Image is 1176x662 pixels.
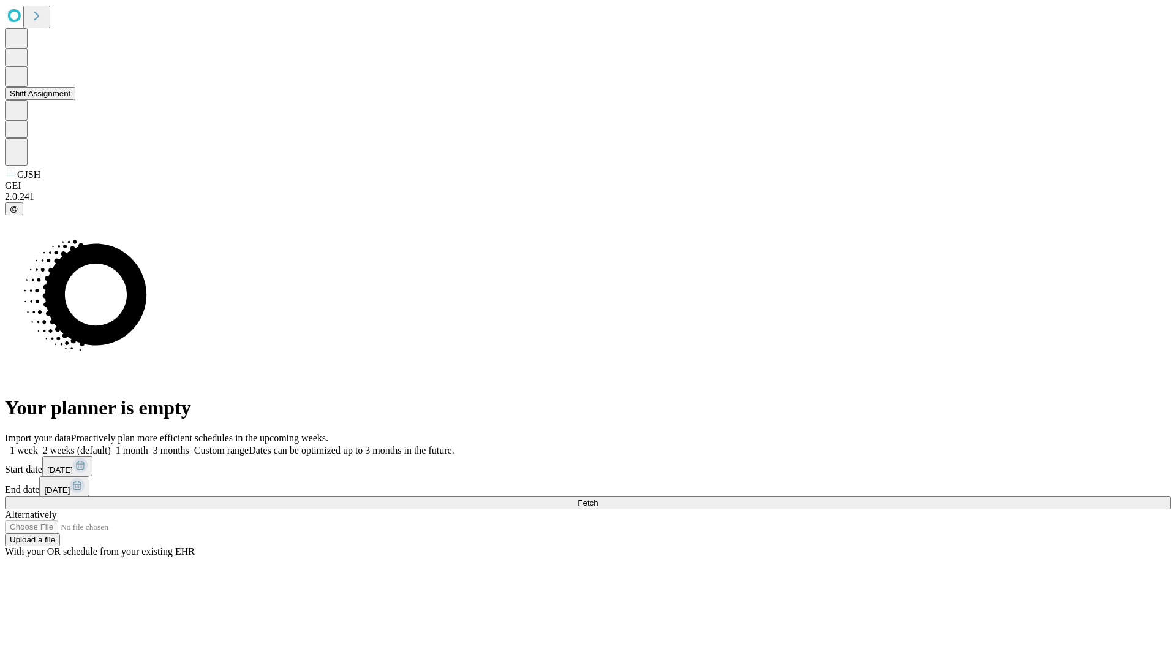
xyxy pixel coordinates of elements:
[5,533,60,546] button: Upload a file
[44,485,70,495] span: [DATE]
[42,456,92,476] button: [DATE]
[578,498,598,508] span: Fetch
[71,433,328,443] span: Proactively plan more efficient schedules in the upcoming weeks.
[5,433,71,443] span: Import your data
[5,476,1171,496] div: End date
[5,509,56,520] span: Alternatively
[5,87,75,100] button: Shift Assignment
[249,445,454,455] span: Dates can be optimized up to 3 months in the future.
[5,191,1171,202] div: 2.0.241
[5,546,195,557] span: With your OR schedule from your existing EHR
[194,445,249,455] span: Custom range
[153,445,189,455] span: 3 months
[17,169,40,180] span: GJSH
[5,456,1171,476] div: Start date
[10,204,18,213] span: @
[116,445,148,455] span: 1 month
[10,445,38,455] span: 1 week
[5,180,1171,191] div: GEI
[5,202,23,215] button: @
[47,465,73,474] span: [DATE]
[39,476,89,496] button: [DATE]
[43,445,111,455] span: 2 weeks (default)
[5,496,1171,509] button: Fetch
[5,397,1171,419] h1: Your planner is empty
